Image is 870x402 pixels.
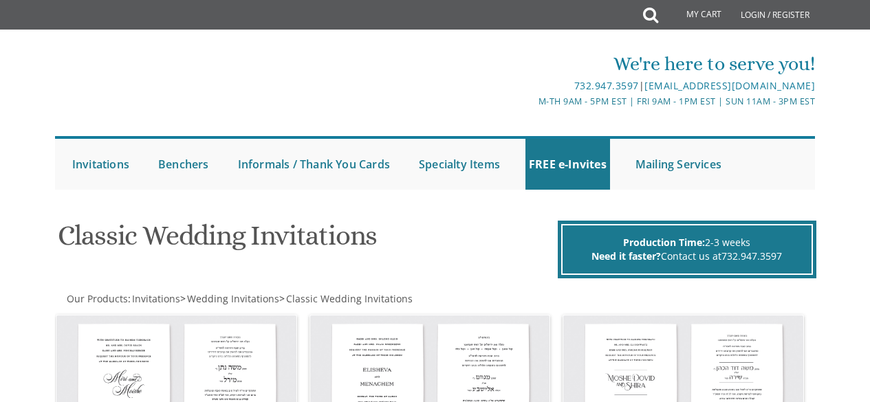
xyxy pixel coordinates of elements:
[69,139,133,190] a: Invitations
[415,139,503,190] a: Specialty Items
[574,79,639,92] a: 732.947.3597
[55,292,435,306] div: :
[591,249,661,263] span: Need it faster?
[525,139,610,190] a: FREE e-Invites
[657,1,731,29] a: My Cart
[58,221,554,261] h1: Classic Wedding Invitations
[309,94,815,109] div: M-Th 9am - 5pm EST | Fri 9am - 1pm EST | Sun 11am - 3pm EST
[309,50,815,78] div: We're here to serve you!
[285,292,413,305] a: Classic Wedding Invitations
[632,139,725,190] a: Mailing Services
[286,292,413,305] span: Classic Wedding Invitations
[65,292,128,305] a: Our Products
[235,139,393,190] a: Informals / Thank You Cards
[279,292,413,305] span: >
[131,292,180,305] a: Invitations
[187,292,279,305] span: Wedding Invitations
[721,249,782,263] a: 732.947.3597
[623,236,705,249] span: Production Time:
[309,78,815,94] div: |
[644,79,815,92] a: [EMAIL_ADDRESS][DOMAIN_NAME]
[155,139,213,190] a: Benchers
[180,292,279,305] span: >
[186,292,279,305] a: Wedding Invitations
[132,292,180,305] span: Invitations
[561,224,813,275] div: 2-3 weeks Contact us at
